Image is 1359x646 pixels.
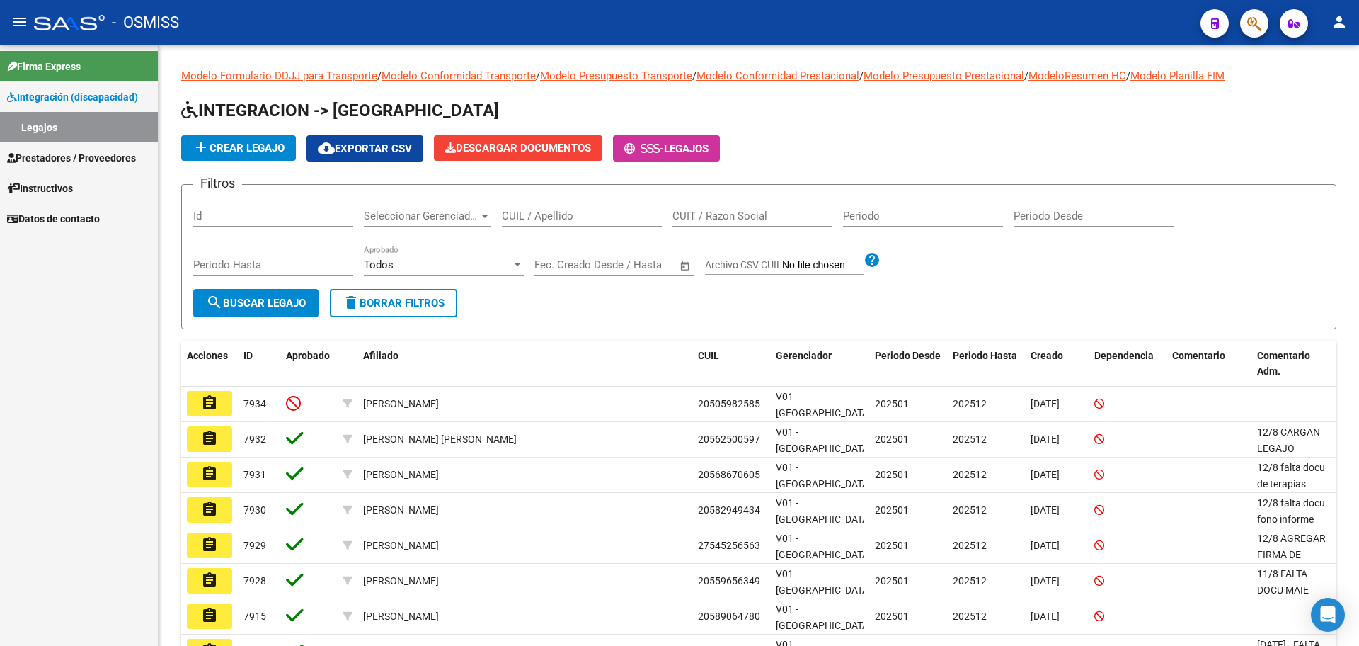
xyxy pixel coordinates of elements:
a: Modelo Formulario DDJJ para Transporte [181,69,377,82]
datatable-header-cell: Periodo Desde [869,341,947,387]
span: 20505982585 [698,398,760,409]
datatable-header-cell: Afiliado [357,341,692,387]
span: [DATE] [1031,611,1060,622]
span: [DATE] [1031,398,1060,409]
span: Periodo Desde [875,350,941,361]
datatable-header-cell: CUIL [692,341,770,387]
div: [PERSON_NAME] [363,502,439,518]
span: Gerenciador [776,350,832,361]
span: 7932 [243,433,266,445]
a: Modelo Conformidad Prestacional [696,69,859,82]
datatable-header-cell: Dependencia [1089,341,1166,387]
span: 7934 [243,398,266,409]
mat-icon: person [1331,13,1348,30]
button: Exportar CSV [306,135,423,161]
span: - [624,142,664,155]
span: Afiliado [363,350,398,361]
span: 12/8 CARGAN LEGAJO DESPUES DE SUBIR LAS FACTURAS FIRMAR MEDICO EL INFORME EI [1257,426,1320,550]
button: Descargar Documentos [434,135,602,161]
button: Borrar Filtros [330,289,457,317]
a: Modelo Presupuesto Prestacional [864,69,1024,82]
span: Legajos [664,142,709,155]
datatable-header-cell: Aprobado [280,341,337,387]
span: V01 - [GEOGRAPHIC_DATA] [776,533,871,560]
mat-icon: assignment [201,430,218,447]
span: 20582949434 [698,504,760,516]
span: Aprobado [286,350,330,361]
mat-icon: search [206,294,223,311]
span: Seleccionar Gerenciador [364,210,478,222]
span: Buscar Legajo [206,297,306,310]
span: 202512 [953,469,987,480]
span: 202512 [953,398,987,409]
span: Exportar CSV [318,142,412,155]
mat-icon: cloud_download [318,140,335,157]
datatable-header-cell: Comentario [1166,341,1251,387]
datatable-header-cell: Gerenciador [770,341,869,387]
span: 202501 [875,433,909,445]
span: ID [243,350,253,361]
span: 202501 [875,398,909,409]
span: 202512 [953,504,987,516]
a: Modelo Conformidad Transporte [382,69,536,82]
span: 7915 [243,611,266,622]
span: Archivo CSV CUIL [705,259,782,271]
span: V01 - [GEOGRAPHIC_DATA] [776,603,871,631]
datatable-header-cell: Comentario Adm. [1251,341,1336,387]
button: Open calendar [677,258,694,274]
span: 20589064780 [698,611,760,622]
mat-icon: delete [343,294,360,311]
a: Modelo Planilla FIM [1130,69,1225,82]
span: 7931 [243,469,266,480]
span: Dependencia [1094,350,1154,361]
button: Buscar Legajo [193,289,319,317]
span: 12/8 falta docu de terapias [1257,462,1325,489]
span: V01 - [GEOGRAPHIC_DATA] [776,568,871,596]
div: [PERSON_NAME] [PERSON_NAME] [363,431,517,448]
span: Todos [364,259,394,271]
span: Firma Express [7,59,81,74]
span: [DATE] [1031,575,1060,586]
span: Descargar Documentos [445,142,591,154]
span: 202501 [875,575,909,586]
span: 7928 [243,575,266,586]
mat-icon: assignment [201,536,218,553]
span: Comentario [1172,350,1225,361]
span: Instructivos [7,181,73,196]
span: [DATE] [1031,469,1060,480]
input: Archivo CSV CUIL [782,259,864,272]
a: ModeloResumen HC [1028,69,1126,82]
span: INTEGRACION -> [GEOGRAPHIC_DATA] [181,101,499,120]
span: Prestadores / Proveedores [7,150,136,166]
span: 202501 [875,504,909,516]
div: [PERSON_NAME] [363,573,439,589]
span: 202512 [953,611,987,622]
mat-icon: assignment [201,395,218,412]
button: Crear Legajo [181,135,296,161]
span: [DATE] [1031,540,1060,551]
span: 7929 [243,540,266,551]
span: 20568670605 [698,469,760,480]
mat-icon: assignment [201,501,218,518]
div: [PERSON_NAME] [363,396,439,412]
span: Periodo Hasta [953,350,1017,361]
span: 202512 [953,540,987,551]
span: V01 - [GEOGRAPHIC_DATA] [776,462,871,489]
mat-icon: help [864,251,881,268]
span: CUIL [698,350,719,361]
mat-icon: add [193,139,210,156]
div: [PERSON_NAME] [363,467,439,483]
input: End date [593,259,662,271]
div: [PERSON_NAME] [363,538,439,554]
span: Datos de contacto [7,211,100,227]
div: [PERSON_NAME] [363,608,439,625]
span: 202512 [953,433,987,445]
mat-icon: assignment [201,465,218,482]
span: 20562500597 [698,433,760,445]
datatable-header-cell: ID [238,341,280,387]
span: [DATE] [1031,504,1060,516]
span: V01 - [GEOGRAPHIC_DATA] [776,391,871,419]
mat-icon: menu [11,13,28,30]
span: Acciones [187,350,228,361]
span: 202501 [875,540,909,551]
